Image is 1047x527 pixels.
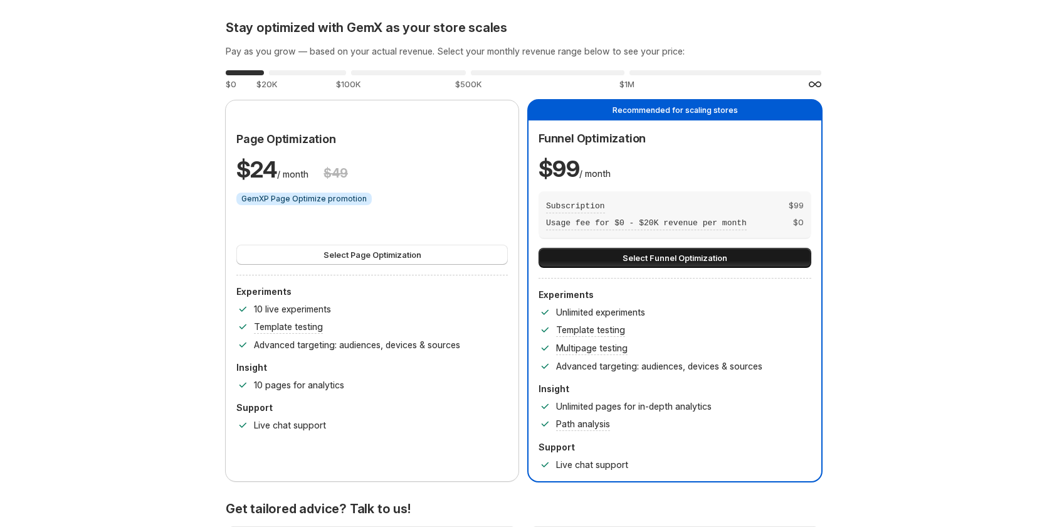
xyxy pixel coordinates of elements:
h3: $ 49 [324,166,347,181]
p: Support [236,402,508,414]
p: 10 pages for analytics [254,379,344,391]
span: Usage fee for $0 - $20K revenue per month [546,218,747,228]
button: Select Page Optimization [236,245,508,265]
span: Page Optimization [236,132,336,146]
span: $ 99 [789,199,804,213]
p: 10 live experiments [254,303,331,316]
span: $1M [619,79,634,89]
p: Experiments [236,285,508,298]
button: Select Funnel Optimization [539,248,811,268]
p: Insight [236,361,508,374]
p: Support [539,441,811,454]
p: Template testing [254,321,323,333]
p: Multipage testing [556,342,628,354]
span: $ 99 [539,155,579,183]
p: Unlimited pages for in-depth analytics [556,400,712,413]
p: Advanced targeting: audiences, devices & sources [254,339,460,351]
p: Live chat support [254,419,326,432]
p: Insight [539,383,811,395]
span: Select Funnel Optimization [623,252,727,264]
span: Recommended for scaling stores [613,105,738,115]
span: Subscription [546,201,605,211]
p: Get tailored advice? Talk to us! [226,501,821,516]
p: Template testing [556,324,625,336]
span: $0 [226,79,236,89]
span: GemXP Page Optimize promotion [241,194,367,204]
p: Path analysis [556,418,610,430]
h3: Pay as you grow — based on your actual revenue. Select your monthly revenue range below to see yo... [226,45,821,58]
p: Advanced targeting: audiences, devices & sources [556,360,762,373]
span: Select Page Optimization [324,248,421,261]
span: $20K [256,79,277,89]
p: Live chat support [556,459,628,471]
span: $ 24 [236,156,277,183]
p: Experiments [539,289,811,301]
h2: Stay optimized with GemX as your store scales [226,20,821,35]
span: $100K [336,79,360,89]
span: $500K [455,79,481,89]
p: Unlimited experiments [556,306,645,319]
span: Funnel Optimization [539,132,646,145]
p: / month [236,154,308,184]
p: / month [539,154,611,184]
span: $ 0 [793,216,804,230]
